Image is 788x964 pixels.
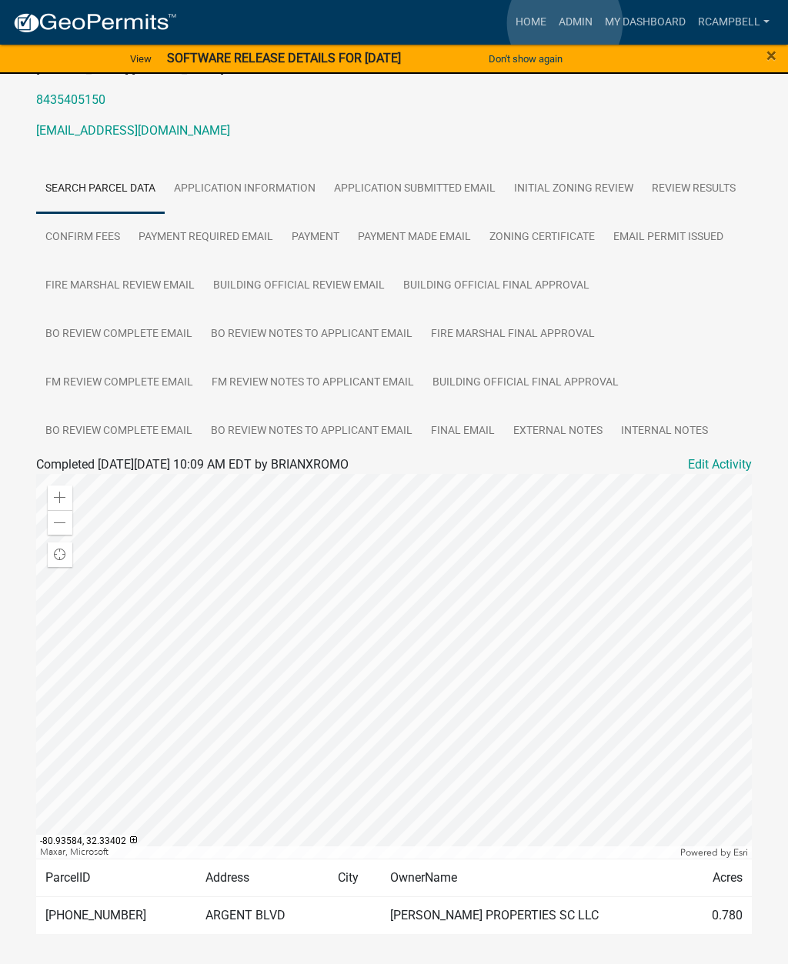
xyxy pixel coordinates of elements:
a: FM Review Complete Email [36,359,202,408]
a: Application Submitted Email [325,165,505,214]
a: FM Review Notes to Applicant Email [202,359,423,408]
td: Acres [686,859,752,897]
a: Payment Made Email [349,213,480,262]
a: Fire Marshal Review Email [36,262,204,311]
div: Find my location [48,542,72,567]
a: Review Results [643,165,745,214]
td: Address [196,859,329,897]
div: Zoom out [48,510,72,535]
a: Building Official Final Approval [423,359,628,408]
div: Powered by [676,846,752,859]
td: City [329,859,381,897]
a: Admin [553,8,599,37]
a: Final Email [422,407,504,456]
a: Search Parcel Data [36,165,165,214]
a: Fire Marshal Final Approval [422,310,604,359]
a: Esri [733,847,748,858]
button: Close [766,46,776,65]
td: ParcelID [36,859,196,897]
a: rcampbell [692,8,776,37]
td: OwnerName [381,859,686,897]
a: Payment Required Email [129,213,282,262]
a: Internal Notes [612,407,717,456]
a: External Notes [504,407,612,456]
button: Don't show again [482,46,569,72]
a: Initial Zoning Review [505,165,643,214]
strong: SOFTWARE RELEASE DETAILS FOR [DATE] [167,51,401,65]
span: Completed [DATE][DATE] 10:09 AM EDT by BRIANXROMO [36,457,349,472]
a: My Dashboard [599,8,692,37]
a: BO Review Notes to Applicant Email [202,407,422,456]
a: BO Review Notes to Applicant Email [202,310,422,359]
a: Application Information [165,165,325,214]
td: [PHONE_NUMBER] [36,897,196,935]
a: Edit Activity [688,455,752,474]
a: 8435405150 [36,92,105,107]
a: Building Official Review Email [204,262,394,311]
a: View [124,46,158,72]
a: Home [509,8,553,37]
a: Confirm Fees [36,213,129,262]
a: [EMAIL_ADDRESS][DOMAIN_NAME] [36,123,230,138]
a: BO Review Complete Email [36,310,202,359]
a: BO Review Complete Email [36,407,202,456]
a: Zoning Certificate [480,213,604,262]
a: Email Permit Issued [604,213,733,262]
a: Building Official Final Approval [394,262,599,311]
td: [PERSON_NAME] PROPERTIES SC LLC [381,897,686,935]
span: × [766,45,776,66]
div: Maxar, Microsoft [36,846,676,859]
div: Zoom in [48,485,72,510]
td: 0.780 [686,897,752,935]
td: ARGENT BLVD [196,897,329,935]
a: Payment [282,213,349,262]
